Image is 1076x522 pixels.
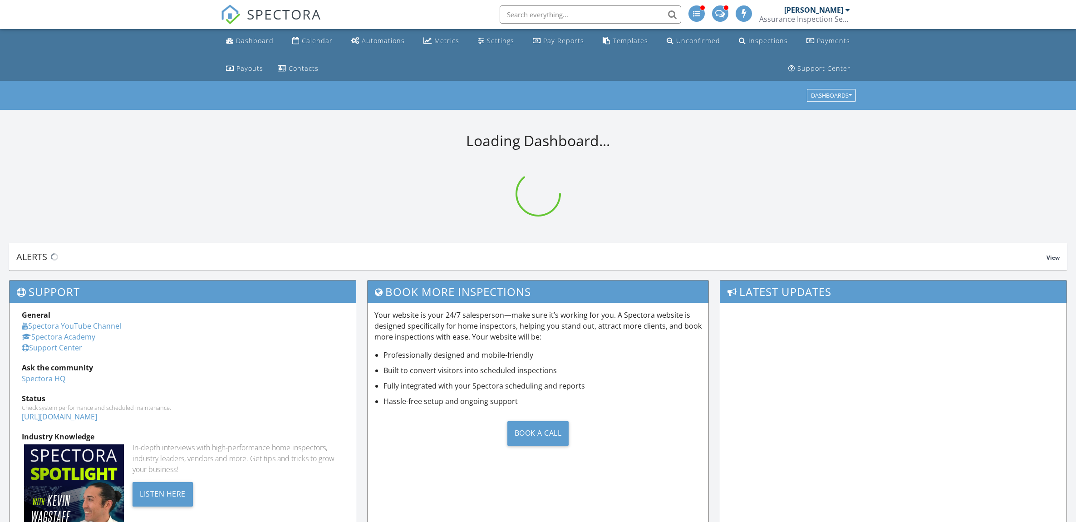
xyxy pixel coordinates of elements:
[374,414,702,453] a: Book a Call
[383,350,702,360] li: Professionally designed and mobile-friendly
[785,60,854,77] a: Support Center
[487,36,514,45] div: Settings
[22,412,97,422] a: [URL][DOMAIN_NAME]
[236,36,274,45] div: Dashboard
[507,421,569,446] div: Book a Call
[221,12,321,31] a: SPECTORA
[383,365,702,376] li: Built to convert visitors into scheduled inspections
[811,93,852,99] div: Dashboards
[543,36,584,45] div: Pay Reports
[221,5,241,25] img: The Best Home Inspection Software - Spectora
[362,36,405,45] div: Automations
[247,5,321,24] span: SPECTORA
[289,33,336,49] a: Calendar
[374,310,702,342] p: Your website is your 24/7 salesperson—make sure it’s working for you. A Spectora website is desig...
[236,64,263,73] div: Payouts
[500,5,681,24] input: Search everything...
[784,5,843,15] div: [PERSON_NAME]
[348,33,408,49] a: Automations (Advanced)
[759,15,850,24] div: Assurance Inspection Services LLC
[663,33,724,49] a: Unconfirmed
[735,33,791,49] a: Inspections
[133,488,193,498] a: Listen Here
[383,396,702,407] li: Hassle-free setup and ongoing support
[133,442,344,475] div: In-depth interviews with high-performance home inspectors, industry leaders, vendors and more. Ge...
[222,33,277,49] a: Dashboard
[16,251,1047,263] div: Alerts
[22,404,344,411] div: Check system performance and scheduled maintenance.
[10,281,356,303] h3: Support
[274,60,322,77] a: Contacts
[613,36,648,45] div: Templates
[22,374,65,384] a: Spectora HQ
[22,431,344,442] div: Industry Knowledge
[474,33,518,49] a: Settings
[383,380,702,391] li: Fully integrated with your Spectora scheduling and reports
[1047,254,1060,261] span: View
[22,393,344,404] div: Status
[599,33,652,49] a: Templates
[22,321,121,331] a: Spectora YouTube Channel
[529,33,588,49] a: Pay Reports
[797,64,850,73] div: Support Center
[368,281,708,303] h3: Book More Inspections
[289,64,319,73] div: Contacts
[807,89,856,102] button: Dashboards
[803,33,854,49] a: Payments
[720,281,1066,303] h3: Latest Updates
[748,36,788,45] div: Inspections
[22,332,95,342] a: Spectora Academy
[22,343,82,353] a: Support Center
[434,36,459,45] div: Metrics
[133,482,193,507] div: Listen Here
[222,60,267,77] a: Payouts
[420,33,463,49] a: Metrics
[22,310,50,320] strong: General
[817,36,850,45] div: Payments
[676,36,720,45] div: Unconfirmed
[302,36,333,45] div: Calendar
[22,362,344,373] div: Ask the community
